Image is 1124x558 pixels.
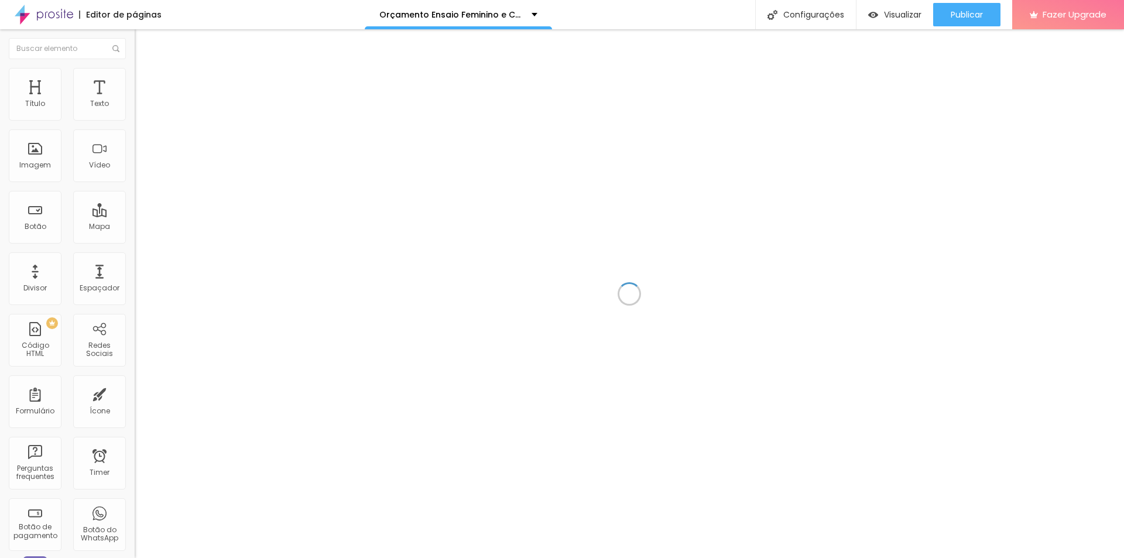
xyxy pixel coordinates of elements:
div: Espaçador [80,284,119,292]
div: Editor de páginas [79,11,162,19]
div: Texto [90,100,109,108]
input: Buscar elemento [9,38,126,59]
div: Vídeo [89,161,110,169]
span: Visualizar [884,10,921,19]
div: Formulário [16,407,54,415]
div: Divisor [23,284,47,292]
div: Código HTML [12,341,58,358]
img: Icone [112,45,119,52]
span: Fazer Upgrade [1043,9,1106,19]
div: Perguntas frequentes [12,464,58,481]
div: Imagem [19,161,51,169]
span: Publicar [951,10,983,19]
div: Mapa [89,222,110,231]
div: Botão de pagamento [12,523,58,540]
p: Orçamento Ensaio Feminino e Corporativo [379,11,523,19]
img: view-1.svg [868,10,878,20]
div: Ícone [90,407,110,415]
div: Timer [90,468,109,477]
div: Botão do WhatsApp [76,526,122,543]
div: Título [25,100,45,108]
button: Visualizar [856,3,933,26]
img: Icone [767,10,777,20]
div: Redes Sociais [76,341,122,358]
button: Publicar [933,3,1000,26]
div: Botão [25,222,46,231]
